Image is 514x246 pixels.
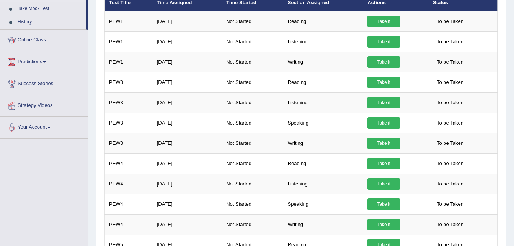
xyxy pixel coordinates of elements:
a: Take it [367,56,400,68]
span: To be Taken [433,97,467,108]
td: [DATE] [153,153,222,174]
span: To be Taken [433,117,467,129]
a: Take it [367,198,400,210]
td: Not Started [222,133,283,153]
td: [DATE] [153,133,222,153]
td: Reading [284,11,364,32]
td: [DATE] [153,113,222,133]
a: History [14,15,86,29]
td: Not Started [222,31,283,52]
span: To be Taken [433,77,467,88]
td: Listening [284,92,364,113]
td: PEW4 [105,194,153,214]
td: [DATE] [153,194,222,214]
a: Take it [367,178,400,190]
span: To be Taken [433,158,467,169]
a: Success Stories [0,73,88,92]
td: PEW3 [105,133,153,153]
a: Take it [367,36,400,48]
a: Take it [367,77,400,88]
td: [DATE] [153,31,222,52]
td: PEW3 [105,92,153,113]
a: Take it [367,97,400,108]
td: [DATE] [153,92,222,113]
a: Take it [367,16,400,27]
td: Speaking [284,113,364,133]
td: Not Started [222,113,283,133]
a: Predictions [0,51,88,71]
td: [DATE] [153,174,222,194]
td: Listening [284,31,364,52]
td: Reading [284,153,364,174]
td: [DATE] [153,11,222,32]
a: Your Account [0,117,88,136]
td: Not Started [222,194,283,214]
a: Online Class [0,30,88,49]
span: To be Taken [433,219,467,230]
span: To be Taken [433,36,467,48]
td: PEW4 [105,153,153,174]
td: Not Started [222,92,283,113]
td: PEW1 [105,31,153,52]
td: Not Started [222,174,283,194]
a: Take it [367,117,400,129]
a: Take Mock Test [14,2,86,16]
a: Take it [367,138,400,149]
td: Speaking [284,194,364,214]
td: PEW4 [105,214,153,235]
td: [DATE] [153,214,222,235]
td: PEW1 [105,52,153,72]
span: To be Taken [433,56,467,68]
a: Take it [367,219,400,230]
td: [DATE] [153,72,222,92]
td: PEW3 [105,72,153,92]
span: To be Taken [433,138,467,149]
a: Take it [367,158,400,169]
td: Not Started [222,72,283,92]
a: Strategy Videos [0,95,88,114]
td: Not Started [222,52,283,72]
td: Not Started [222,153,283,174]
span: To be Taken [433,178,467,190]
td: Writing [284,133,364,153]
span: To be Taken [433,198,467,210]
span: To be Taken [433,16,467,27]
td: Writing [284,214,364,235]
td: PEW4 [105,174,153,194]
td: Reading [284,72,364,92]
td: Not Started [222,11,283,32]
td: Listening [284,174,364,194]
td: [DATE] [153,52,222,72]
td: Not Started [222,214,283,235]
td: PEW1 [105,11,153,32]
td: PEW3 [105,113,153,133]
td: Writing [284,52,364,72]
